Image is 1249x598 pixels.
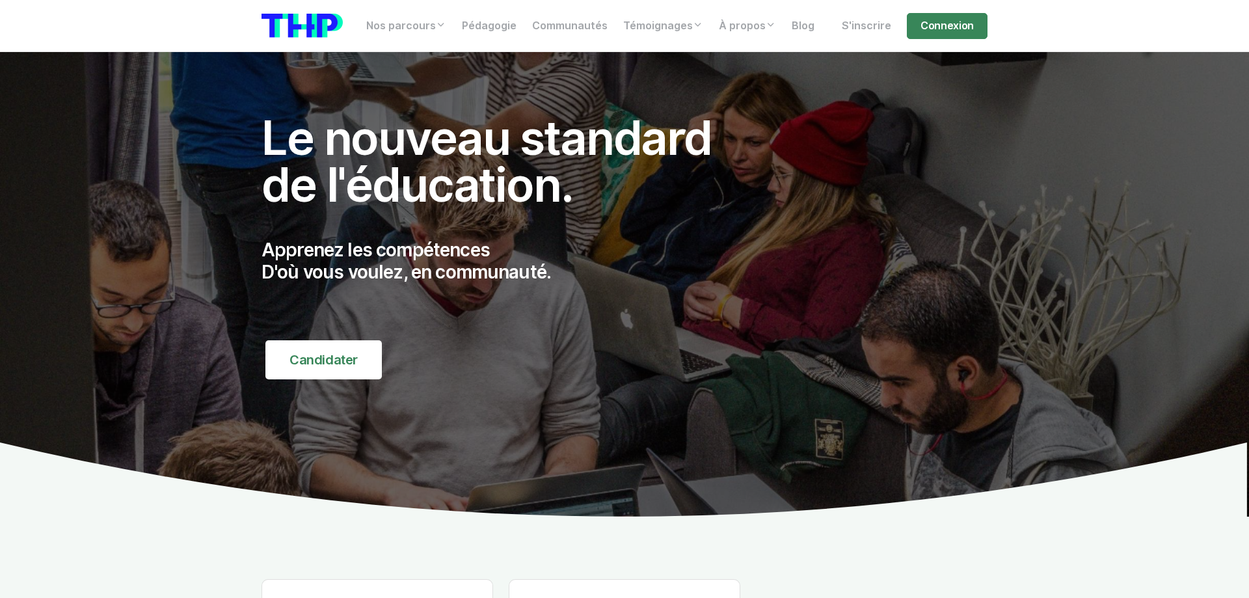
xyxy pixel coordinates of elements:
a: Pédagogie [454,13,524,39]
a: Communautés [524,13,615,39]
p: Apprenez les compétences D'où vous voulez, en communauté. [262,239,740,283]
a: Nos parcours [358,13,454,39]
a: À propos [711,13,784,39]
h1: Le nouveau standard de l'éducation. [262,115,740,208]
a: S'inscrire [834,13,899,39]
a: Blog [784,13,822,39]
a: Candidater [265,340,382,379]
a: Témoignages [615,13,711,39]
a: Connexion [907,13,987,39]
img: logo [262,14,343,38]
